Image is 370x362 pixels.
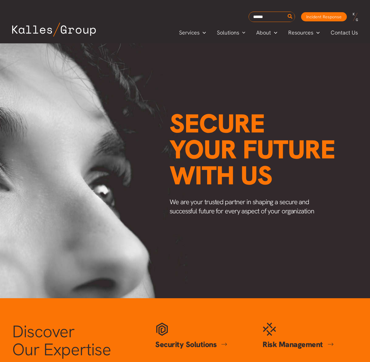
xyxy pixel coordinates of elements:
[239,28,246,37] span: Menu Toggle
[12,23,96,37] img: Kalles Group
[256,28,271,37] span: About
[179,28,199,37] span: Services
[331,28,358,37] span: Contact Us
[174,27,364,38] nav: Primary Site Navigation
[251,28,283,37] a: AboutMenu Toggle
[217,28,239,37] span: Solutions
[211,28,251,37] a: SolutionsMenu Toggle
[199,28,206,37] span: Menu Toggle
[12,320,111,361] span: Discover Our Expertise
[170,197,314,215] span: We are your trusted partner in shaping a secure and successful future for every aspect of your or...
[174,28,211,37] a: ServicesMenu Toggle
[155,339,227,349] a: Security Solutions
[301,12,347,21] a: Incident Response
[313,28,320,37] span: Menu Toggle
[283,28,325,37] a: ResourcesMenu Toggle
[325,28,364,37] a: Contact Us
[263,339,334,349] a: Risk Management
[271,28,277,37] span: Menu Toggle
[288,28,313,37] span: Resources
[170,107,335,192] span: Secure your future with us
[286,12,294,22] button: Search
